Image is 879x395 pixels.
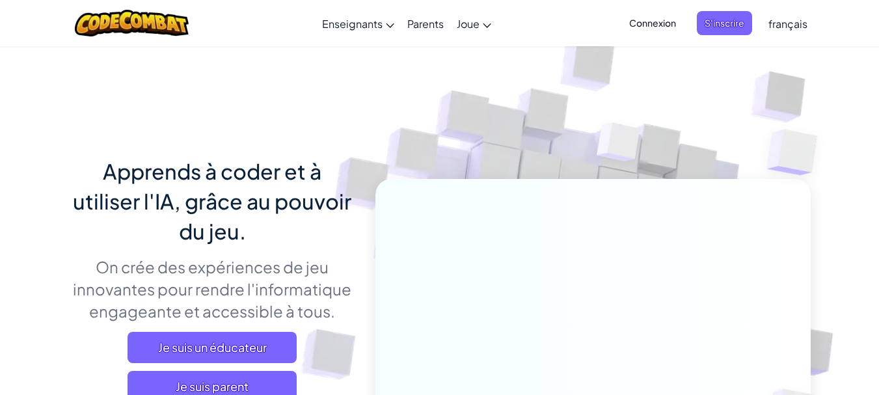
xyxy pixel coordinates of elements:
span: français [768,17,807,31]
button: S'inscrire [697,11,752,35]
a: Parents [401,6,450,41]
a: Joue [450,6,498,41]
a: Enseignants [316,6,401,41]
span: Apprends à coder et à utiliser l'IA, grâce au pouvoir du jeu. [73,158,351,244]
p: On crée des expériences de jeu innovantes pour rendre l'informatique engageante et accessible à t... [69,256,356,322]
img: CodeCombat logo [75,10,189,36]
span: Joue [457,17,480,31]
img: Overlap cubes [572,97,666,194]
a: Je suis un éducateur [128,332,297,363]
span: Enseignants [322,17,383,31]
button: Connexion [621,11,684,35]
img: Overlap cubes [741,98,854,208]
a: français [762,6,814,41]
